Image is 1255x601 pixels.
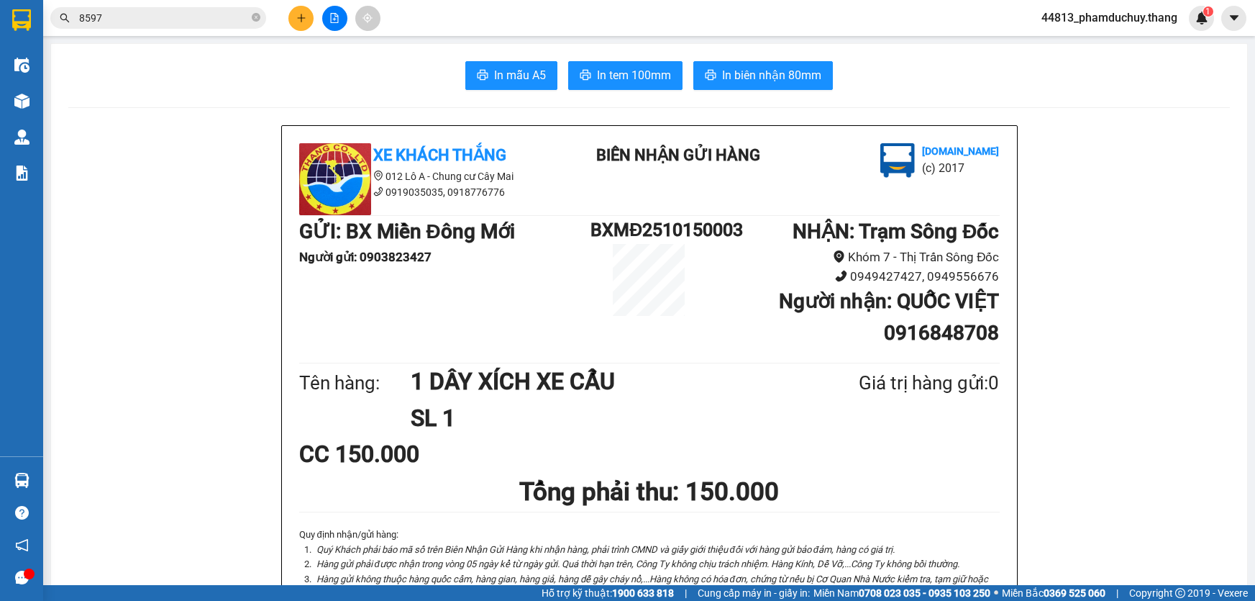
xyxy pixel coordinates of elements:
[15,506,29,520] span: question-circle
[708,248,1000,267] li: Khóm 7 - Thị Trấn Sông Đốc
[316,574,988,599] i: Hàng gửi không thuộc hàng quốc cấm, hàng gian, hàng giả, hàng dễ gây cháy nổ,...Hàng không có hóa...
[612,587,674,599] strong: 1900 633 818
[15,571,29,584] span: message
[299,184,558,200] li: 0919035035, 0918776776
[542,585,674,601] span: Hỗ trợ kỹ thuật:
[1205,6,1210,17] span: 1
[299,168,558,184] li: 012 Lô A - Chung cư Cây Mai
[299,436,530,472] div: CC 150.000
[299,472,1000,512] h1: Tổng phải thu: 150.000
[685,585,687,601] span: |
[590,216,707,244] h1: BXMĐ2510150003
[922,159,999,177] li: (c) 2017
[329,13,339,23] span: file-add
[355,6,380,31] button: aim
[12,9,31,31] img: logo-vxr
[1175,588,1185,598] span: copyright
[813,585,990,601] span: Miền Nam
[994,590,998,596] span: ⚪️
[494,66,546,84] span: In mẫu A5
[922,145,999,157] b: [DOMAIN_NAME]
[1221,6,1246,31] button: caret-down
[698,585,810,601] span: Cung cấp máy in - giấy in:
[789,369,999,398] div: Giá trị hàng gửi: 0
[14,166,29,181] img: solution-icon
[252,13,260,22] span: close-circle
[14,130,29,145] img: warehouse-icon
[1203,6,1213,17] sup: 1
[568,61,683,90] button: printerIn tem 100mm
[411,363,789,399] h1: 1 DÂY XÍCH XE CẨU
[411,400,789,436] h1: SL 1
[477,69,488,83] span: printer
[79,10,249,26] input: Tìm tên, số ĐT hoặc mã đơn
[722,66,821,84] span: In biên nhận 80mm
[296,13,306,23] span: plus
[793,220,999,243] b: NHẬN : Trạm Sông Đốc
[580,69,591,83] span: printer
[835,270,847,282] span: phone
[373,186,383,196] span: phone
[299,220,515,243] b: GỬI : BX Miền Đông Mới
[1116,585,1118,601] span: |
[14,58,29,73] img: warehouse-icon
[880,143,915,178] img: logo.jpg
[373,146,506,164] b: Xe Khách THẮNG
[362,13,373,23] span: aim
[288,6,314,31] button: plus
[14,473,29,488] img: warehouse-icon
[299,143,371,215] img: logo.jpg
[15,538,29,552] span: notification
[597,66,671,84] span: In tem 100mm
[316,559,959,569] i: Hàng gửi phải được nhận trong vòng 05 ngày kể từ ngày gửi. Quá thời hạn trên, Công Ty không chịu ...
[1030,9,1189,27] span: 44813_phamduchuy.thang
[1044,587,1105,599] strong: 0369 525 060
[316,544,895,555] i: Quý Khách phải báo mã số trên Biên Nhận Gửi Hàng khi nhận hàng, phải trình CMND và giấy giới thiệ...
[1002,585,1105,601] span: Miền Bắc
[299,250,432,264] b: Người gửi : 0903823427
[252,12,260,25] span: close-circle
[299,369,411,398] div: Tên hàng:
[465,61,557,90] button: printerIn mẫu A5
[60,13,70,23] span: search
[705,69,716,83] span: printer
[14,94,29,109] img: warehouse-icon
[859,587,990,599] strong: 0708 023 035 - 0935 103 250
[1195,12,1208,24] img: icon-new-feature
[322,6,347,31] button: file-add
[708,267,1000,286] li: 0949427427, 0949556676
[833,250,845,263] span: environment
[1228,12,1241,24] span: caret-down
[373,171,383,181] span: environment
[596,146,760,164] b: BIÊN NHẬN GỬI HÀNG
[779,289,999,345] b: Người nhận : QUỐC VIỆT 0916848708
[693,61,833,90] button: printerIn biên nhận 80mm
